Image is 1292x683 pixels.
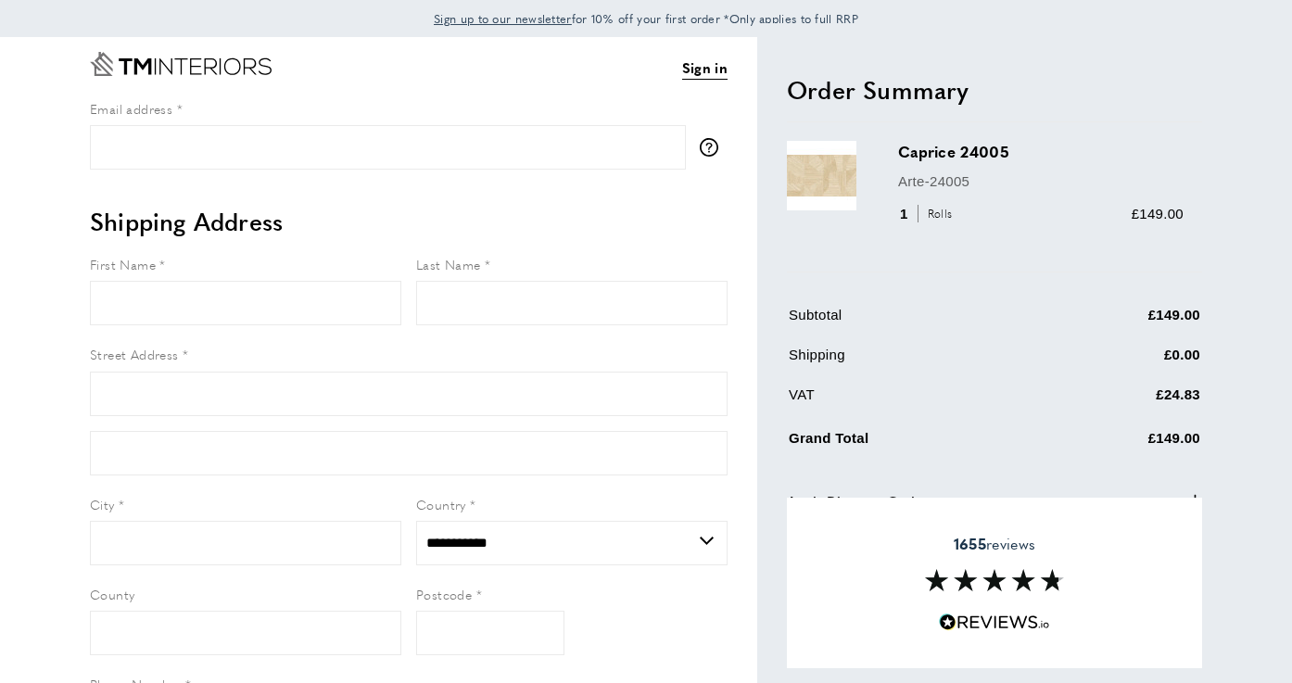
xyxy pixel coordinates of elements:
[1039,424,1201,463] td: £149.00
[416,585,472,603] span: Postcode
[787,141,856,210] img: Caprice 24005
[434,9,572,28] a: Sign up to our newsletter
[700,138,728,157] button: More information
[682,57,728,80] a: Sign in
[954,533,986,554] strong: 1655
[90,205,728,238] h2: Shipping Address
[90,52,272,76] a: Go to Home page
[90,255,156,273] span: First Name
[789,304,1037,340] td: Subtotal
[416,255,481,273] span: Last Name
[789,424,1037,463] td: Grand Total
[918,205,957,222] span: Rolls
[1039,304,1201,340] td: £149.00
[898,171,1184,193] p: Arte-24005
[954,535,1035,553] span: reviews
[789,384,1037,420] td: VAT
[1039,384,1201,420] td: £24.83
[1132,206,1184,221] span: £149.00
[898,203,958,225] div: 1
[787,490,922,512] span: Apply Discount Code
[90,345,179,363] span: Street Address
[416,495,466,513] span: Country
[789,344,1037,380] td: Shipping
[434,10,572,27] span: Sign up to our newsletter
[434,10,858,27] span: for 10% off your first order *Only applies to full RRP
[939,613,1050,631] img: Reviews.io 5 stars
[90,585,134,603] span: County
[1039,344,1201,380] td: £0.00
[90,495,115,513] span: City
[90,99,172,118] span: Email address
[925,569,1064,591] img: Reviews section
[898,141,1184,162] h3: Caprice 24005
[787,73,1202,107] h2: Order Summary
